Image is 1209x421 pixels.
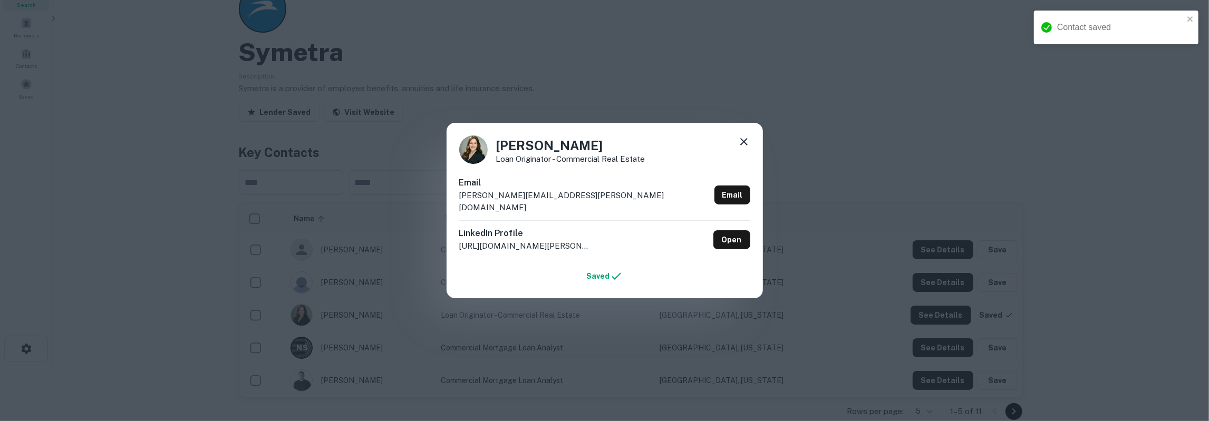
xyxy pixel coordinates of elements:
[459,135,488,164] img: 1517541326679
[714,185,750,204] a: Email
[1187,15,1194,25] button: close
[459,189,710,214] p: [PERSON_NAME][EMAIL_ADDRESS][PERSON_NAME][DOMAIN_NAME]
[496,136,645,155] h4: [PERSON_NAME]
[459,240,591,252] p: [URL][DOMAIN_NAME][PERSON_NAME]
[459,267,750,286] a: Saved
[459,227,591,240] h6: LinkedIn Profile
[713,230,750,249] a: Open
[1156,337,1209,387] iframe: Chat Widget
[496,155,645,163] p: Loan Originator - Commercial Real Estate
[459,177,710,189] h6: Email
[1057,21,1184,34] div: Contact saved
